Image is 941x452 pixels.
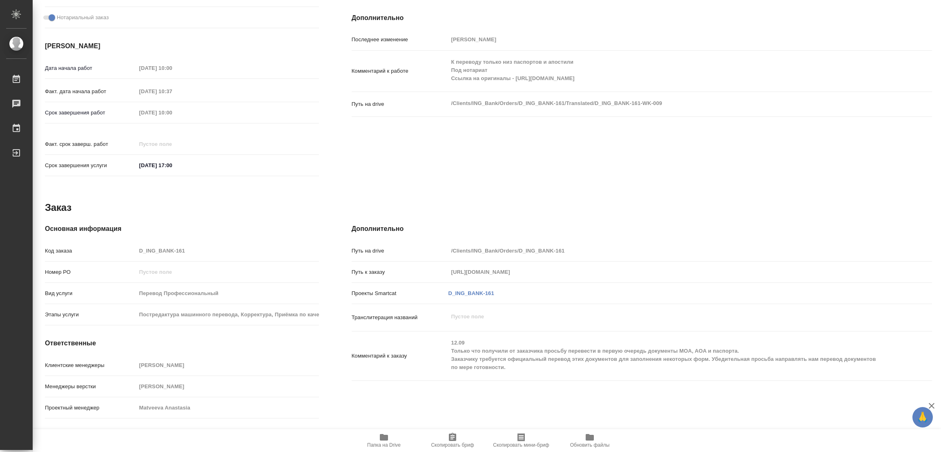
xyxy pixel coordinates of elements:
[448,55,884,85] textarea: К переводу только низ паспортов и апостили Под нотариат Ссылка на оригиналы - [URL][DOMAIN_NAME]
[45,404,136,412] p: Проектный менеджер
[448,336,884,374] textarea: 12.09 Только что получили от заказчика просьбу перевести в первую очередь документы МОA, AOA и па...
[916,409,930,426] span: 🙏
[57,13,109,22] span: Нотариальный заказ
[136,287,319,299] input: Пустое поле
[448,266,884,278] input: Пустое поле
[493,442,549,448] span: Скопировать мини-бриф
[136,62,208,74] input: Пустое поле
[45,201,71,214] h2: Заказ
[45,64,136,72] p: Дата начала работ
[45,383,136,391] p: Менеджеры верстки
[352,313,448,322] p: Транслитерация названий
[352,247,448,255] p: Путь на drive
[45,41,319,51] h4: [PERSON_NAME]
[45,161,136,170] p: Срок завершения услуги
[352,36,448,44] p: Последнее изменение
[448,34,884,45] input: Пустое поле
[136,138,208,150] input: Пустое поле
[418,429,487,452] button: Скопировать бриф
[431,442,474,448] span: Скопировать бриф
[136,380,319,392] input: Пустое поле
[45,268,136,276] p: Номер РО
[45,338,319,348] h4: Ответственные
[352,352,448,360] p: Комментарий к заказу
[136,245,319,257] input: Пустое поле
[136,402,319,414] input: Пустое поле
[136,309,319,320] input: Пустое поле
[352,67,448,75] p: Комментарий к работе
[912,407,933,427] button: 🙏
[352,224,932,234] h4: Дополнительно
[45,140,136,148] p: Факт. срок заверш. работ
[45,87,136,96] p: Факт. дата начала работ
[352,268,448,276] p: Путь к заказу
[448,245,884,257] input: Пустое поле
[45,109,136,117] p: Срок завершения работ
[136,85,208,97] input: Пустое поле
[570,442,610,448] span: Обновить файлы
[45,224,319,234] h4: Основная информация
[487,429,555,452] button: Скопировать мини-бриф
[448,290,494,296] a: D_ING_BANK-161
[45,289,136,298] p: Вид услуги
[367,442,401,448] span: Папка на Drive
[45,247,136,255] p: Код заказа
[555,429,624,452] button: Обновить файлы
[136,159,208,171] input: ✎ Введи что-нибудь
[448,96,884,110] textarea: /Clients/ING_Bank/Orders/D_ING_BANK-161/Translated/D_ING_BANK-161-WK-009
[45,311,136,319] p: Этапы услуги
[45,361,136,369] p: Клиентские менеджеры
[352,100,448,108] p: Путь на drive
[352,289,448,298] p: Проекты Smartcat
[350,429,418,452] button: Папка на Drive
[136,359,319,371] input: Пустое поле
[136,107,208,119] input: Пустое поле
[352,13,932,23] h4: Дополнительно
[136,266,319,278] input: Пустое поле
